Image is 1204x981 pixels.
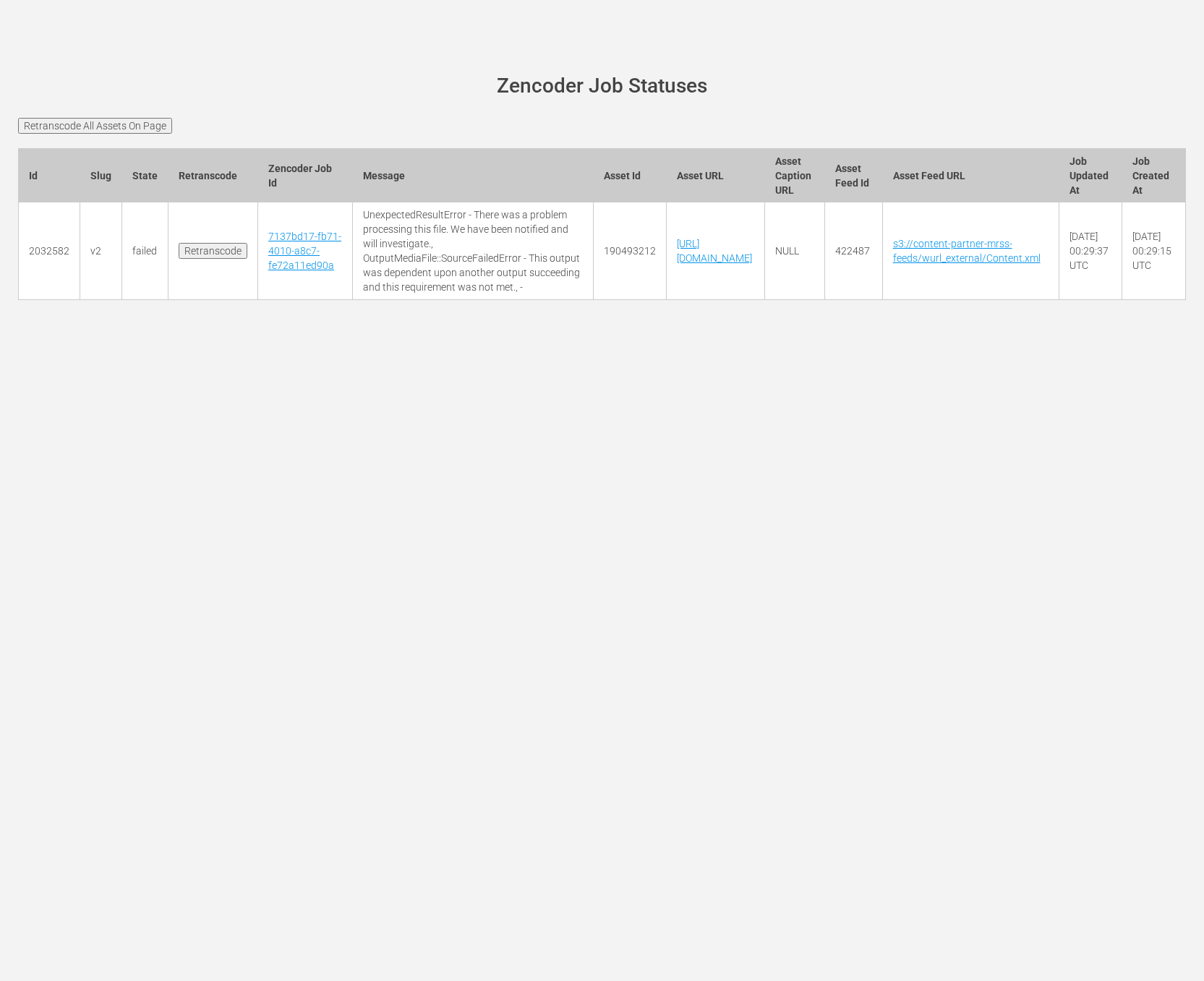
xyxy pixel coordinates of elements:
td: NULL [764,202,825,300]
th: Job Created At [1122,148,1186,202]
th: Slug [80,148,122,202]
th: Asset Feed Id [825,148,883,202]
td: 2032582 [19,202,80,300]
td: [DATE] 00:29:15 UTC [1122,202,1186,300]
td: UnexpectedResultError - There was a problem processing this file. We have been notified and will ... [353,202,594,300]
a: 7137bd17-fb71-4010-a8c7-fe72a11ed90a [268,231,341,271]
td: 422487 [825,202,883,300]
a: s3://content-partner-mrss-feeds/wurl_external/Content.xml [893,238,1041,264]
th: Asset Id [594,148,667,202]
th: Message [353,148,594,202]
th: Job Updated At [1059,148,1122,202]
td: failed [122,202,168,300]
td: 190493212 [594,202,667,300]
th: Zencoder Job Id [258,148,353,202]
td: v2 [80,202,122,300]
th: Asset Caption URL [764,148,825,202]
td: [DATE] 00:29:37 UTC [1059,202,1122,300]
th: Asset Feed URL [882,148,1059,202]
th: Retranscode [168,148,258,202]
th: Id [19,148,80,202]
input: Retranscode [179,243,247,259]
input: Retranscode All Assets On Page [18,118,172,134]
th: Asset URL [667,148,764,202]
a: [URL][DOMAIN_NAME] [677,238,752,264]
th: State [122,148,168,202]
h1: Zencoder Job Statuses [38,75,1166,98]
